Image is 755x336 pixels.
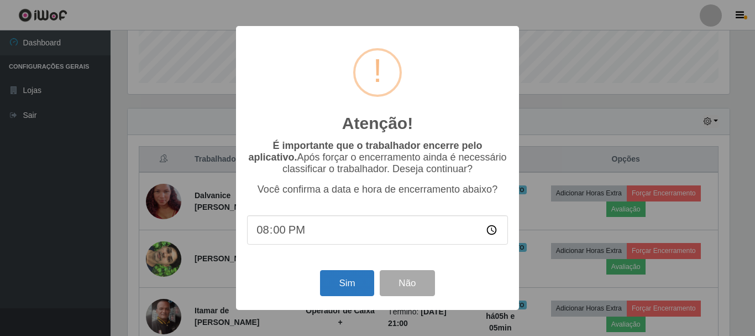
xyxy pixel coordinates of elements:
[248,140,482,163] b: É importante que o trabalhador encerre pelo aplicativo.
[247,140,508,175] p: Após forçar o encerramento ainda é necessário classificar o trabalhador. Deseja continuar?
[380,270,434,296] button: Não
[342,113,413,133] h2: Atenção!
[320,270,374,296] button: Sim
[247,184,508,195] p: Você confirma a data e hora de encerramento abaixo?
